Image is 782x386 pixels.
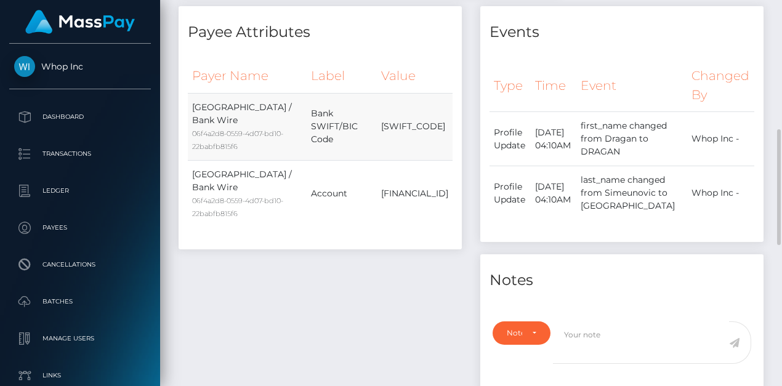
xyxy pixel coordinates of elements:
[9,175,151,206] a: Ledger
[531,166,576,220] td: [DATE] 04:10AM
[14,56,35,77] img: Whop Inc
[14,366,146,385] p: Links
[576,166,687,220] td: last_name changed from Simeunovic to [GEOGRAPHIC_DATA]
[9,249,151,280] a: Cancellations
[192,196,283,218] small: 06f4a2d8-0559-4d07-bd10-22babfb815f6
[377,160,453,227] td: [FINANCIAL_ID]
[307,59,377,93] th: Label
[14,329,146,348] p: Manage Users
[531,59,576,111] th: Time
[490,166,531,220] td: Profile Update
[576,59,687,111] th: Event
[14,145,146,163] p: Transactions
[531,112,576,166] td: [DATE] 04:10AM
[188,160,307,227] td: [GEOGRAPHIC_DATA] / Bank Wire
[9,102,151,132] a: Dashboard
[9,286,151,317] a: Batches
[14,182,146,200] p: Ledger
[9,61,151,72] span: Whop Inc
[14,292,146,311] p: Batches
[377,93,453,160] td: [SWIFT_CODE]
[307,160,377,227] td: Account
[490,59,531,111] th: Type
[490,112,531,166] td: Profile Update
[25,10,135,34] img: MassPay Logo
[9,323,151,354] a: Manage Users
[687,166,754,220] td: Whop Inc -
[493,321,550,345] button: Note Type
[14,255,146,274] p: Cancellations
[687,59,754,111] th: Changed By
[14,219,146,237] p: Payees
[687,112,754,166] td: Whop Inc -
[188,59,307,93] th: Payer Name
[507,328,522,338] div: Note Type
[490,22,754,43] h4: Events
[14,108,146,126] p: Dashboard
[576,112,687,166] td: first_name changed from Dragan to DRAGAN
[9,212,151,243] a: Payees
[188,22,453,43] h4: Payee Attributes
[307,93,377,160] td: Bank SWIFT/BIC Code
[188,93,307,160] td: [GEOGRAPHIC_DATA] / Bank Wire
[9,139,151,169] a: Transactions
[377,59,453,93] th: Value
[490,270,754,291] h4: Notes
[192,129,283,151] small: 06f4a2d8-0559-4d07-bd10-22babfb815f6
